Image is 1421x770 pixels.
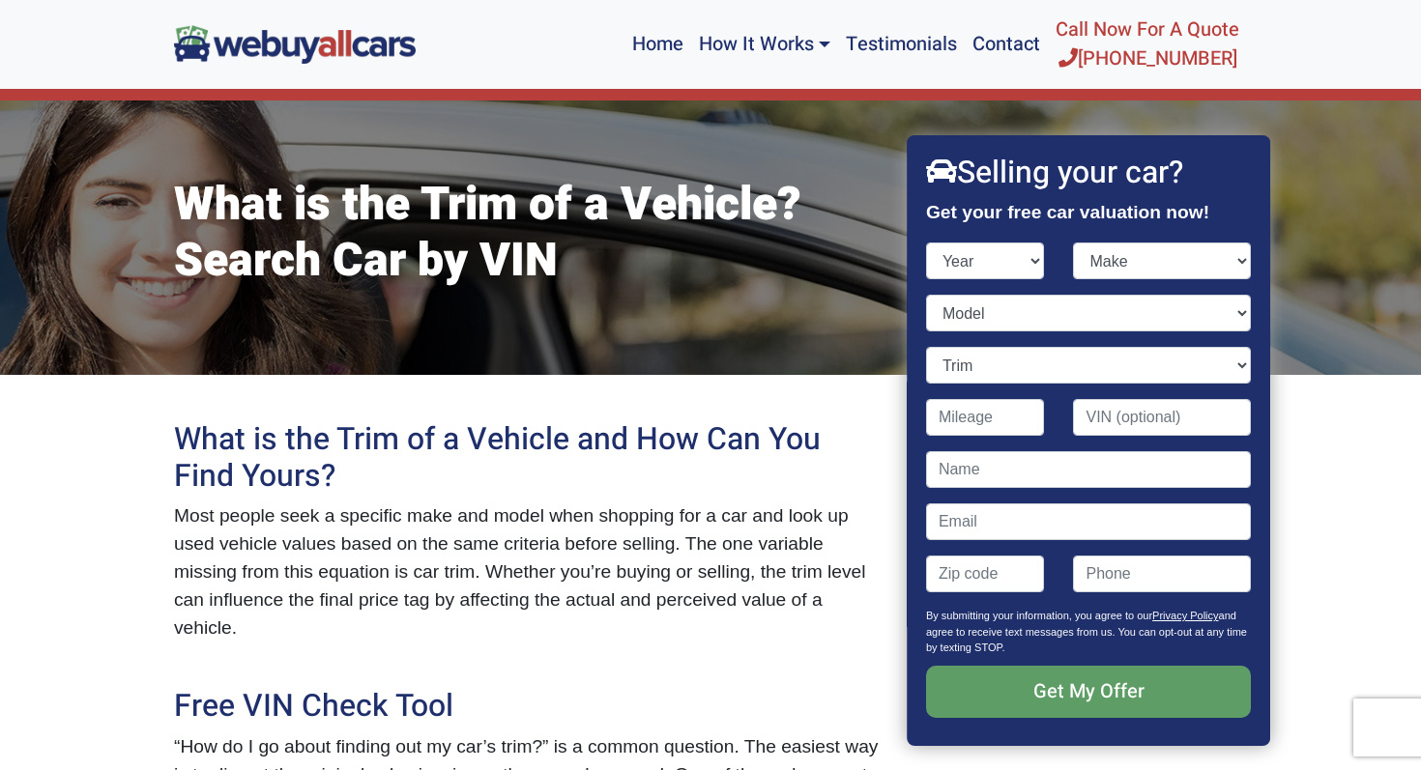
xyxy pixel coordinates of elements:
[926,399,1045,436] input: Mileage
[174,683,453,728] span: Free VIN Check Tool
[624,8,691,81] a: Home
[926,155,1251,191] h2: Selling your car?
[1048,8,1247,81] a: Call Now For A Quote[PHONE_NUMBER]
[174,421,880,496] h2: What is the Trim of a Vehicle and How Can You Find Yours?
[926,503,1251,540] input: Email
[926,608,1251,666] p: By submitting your information, you agree to our and agree to receive text messages from us. You ...
[926,451,1251,488] input: Name
[926,556,1045,592] input: Zip code
[1152,610,1218,621] a: Privacy Policy
[1074,556,1252,592] input: Phone
[691,8,838,81] a: How It Works
[1074,399,1252,436] input: VIN (optional)
[174,25,416,63] img: We Buy All Cars in NJ logo
[965,8,1048,81] a: Contact
[926,202,1209,222] strong: Get your free car valuation now!
[926,666,1251,718] input: Get My Offer
[926,242,1251,749] form: Contact form
[838,8,965,81] a: Testimonials
[174,178,880,289] h1: What is the Trim of a Vehicle? Search Car by VIN
[174,505,866,637] span: Most people seek a specific make and model when shopping for a car and look up used vehicle value...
